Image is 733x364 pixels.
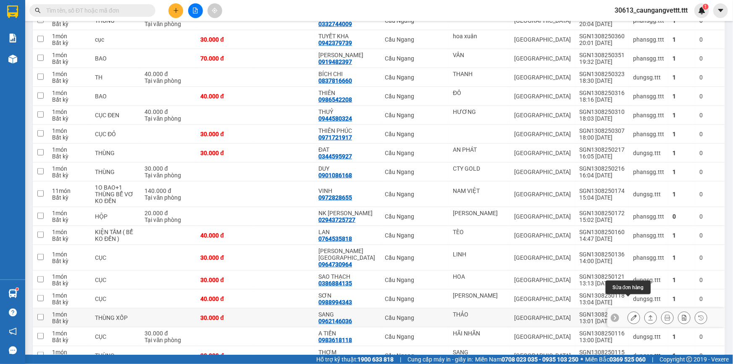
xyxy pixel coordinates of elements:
div: SGN1308250351 [579,52,625,58]
div: 0 [699,112,720,119]
div: THUỶ [318,108,376,115]
strong: 1900 633 818 [357,356,394,363]
div: TÈO [453,229,506,235]
div: 1 [673,131,691,137]
div: Bất kỳ [52,216,87,223]
div: 15:04 [DATE] [579,194,625,201]
div: [GEOGRAPHIC_DATA] [514,314,571,321]
div: 0944580324 [318,115,352,122]
div: Tại văn phòng [144,337,192,343]
div: phansgg.ttt [633,55,664,62]
div: CỤC ĐEN [95,112,136,119]
div: SGN1308250316 [579,90,625,96]
img: icon-new-feature [698,7,706,14]
span: search [35,8,41,13]
div: 40.000 đ [201,232,251,239]
div: KIỆN TẤM ( BỂ KO ĐỀN ) [95,229,136,242]
div: SGN1308250174 [579,187,625,194]
button: caret-down [713,3,728,18]
div: [GEOGRAPHIC_DATA] [514,295,571,302]
span: 1 [704,4,707,10]
div: THIÊN PHÚC [318,127,376,134]
div: CTY GOLD [453,165,506,172]
span: notification [9,327,17,335]
div: 0972828655 [318,194,352,201]
div: [GEOGRAPHIC_DATA] [514,352,571,359]
div: 20.000 đ [144,210,192,216]
div: ĐÔ [453,90,506,96]
div: Cầu Ngang [385,55,445,62]
div: Tại văn phòng [144,194,192,201]
div: Cầu Ngang [385,112,445,119]
div: 15:02 [DATE] [579,216,625,223]
div: Giao hàng [644,311,657,324]
div: Bất kỳ [52,258,87,264]
div: 1 [673,93,691,100]
span: Hỗ trợ kỹ thuật: [316,355,394,364]
div: dungsg.ttt [633,74,664,81]
div: Bất kỳ [52,337,87,343]
div: 0971721917 [318,134,352,141]
div: Cầu Ngang [385,191,445,198]
div: phansgg.ttt [633,131,664,137]
div: 30.000 đ [201,254,251,261]
button: aim [208,3,222,18]
div: Bất kỳ [52,115,87,122]
div: 30.000 đ [201,150,251,156]
div: 1O BAO+1 THÙNG BỄ VƠ KO ĐỀN [95,184,136,204]
div: 1 [673,112,691,119]
span: file-add [192,8,198,13]
div: [GEOGRAPHIC_DATA] [514,74,571,81]
div: Bất kỳ [52,235,87,242]
div: 0901086168 [318,172,352,179]
div: CỤC ĐỎ [95,131,136,137]
div: 1 món [52,292,87,299]
div: dungsg.ttt [633,150,664,156]
div: Cầu Ngang [385,254,445,261]
div: NK MỸ LINH [318,210,376,216]
span: aim [212,8,218,13]
div: Bất kỳ [52,96,87,103]
div: VĨNH YÊN [318,248,376,261]
div: 0 [699,150,720,156]
div: 20:01 [DATE] [579,40,625,46]
div: SGN1308250172 [579,210,625,216]
div: SANG [318,311,376,318]
div: THANH [453,71,506,77]
div: Cầu Ngang [385,277,445,283]
div: THIÊN [318,90,376,96]
div: CỤC [95,277,136,283]
span: copyright [686,356,692,362]
div: Cầu Ngang [385,295,445,302]
div: 1 [673,74,691,81]
div: THƠM [318,349,376,356]
div: Tại văn phòng [144,21,192,27]
div: 30.000 đ [201,352,251,359]
div: Bất kỳ [52,40,87,46]
div: SGN1308250136 [579,251,625,258]
div: 1 món [52,127,87,134]
div: BÍCH CHI [318,71,376,77]
div: 40.000 đ [144,71,192,77]
div: THẢO [453,311,506,318]
div: THÙNG [95,352,136,359]
div: VÂN [453,52,506,58]
div: 1 [673,352,691,359]
div: 0 [699,213,720,220]
div: 0 [699,352,720,359]
div: 1 [673,277,691,283]
div: 1 món [52,33,87,40]
div: 0344595927 [318,153,352,160]
div: Bất kỳ [52,299,87,306]
div: 1 món [52,273,87,280]
strong: 0369 525 060 [610,356,646,363]
div: dungsg.ttt [633,333,664,340]
div: Bất kỳ [52,318,87,324]
div: 0919482397 [318,58,352,65]
div: cục [95,36,136,43]
span: Miền Bắc [585,355,646,364]
div: [GEOGRAPHIC_DATA] [514,150,571,156]
div: [GEOGRAPHIC_DATA] [514,232,571,239]
div: 1 món [52,71,87,77]
div: 0 [673,213,691,220]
